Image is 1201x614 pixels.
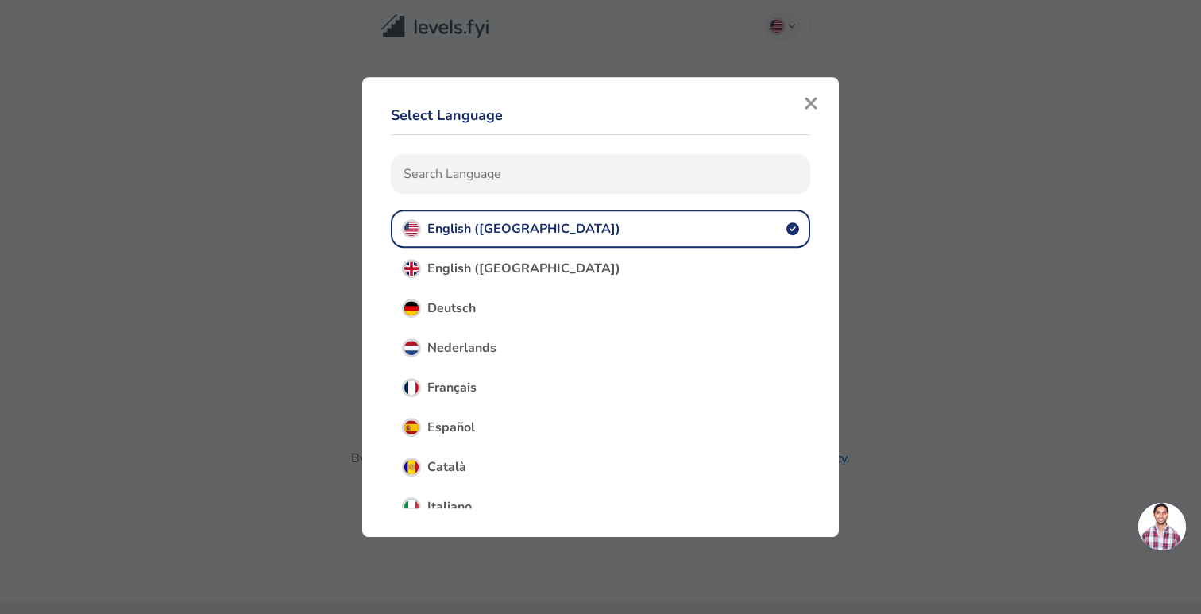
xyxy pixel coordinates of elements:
img: German [404,301,419,315]
button: English (US)English ([GEOGRAPHIC_DATA]) [391,210,810,248]
span: Français [427,379,477,396]
img: French [404,380,419,395]
span: English ([GEOGRAPHIC_DATA]) [427,260,620,277]
button: English (UK)English ([GEOGRAPHIC_DATA]) [391,249,810,288]
img: Spanish [404,420,419,434]
img: Catalan [404,460,419,474]
span: Català [427,458,466,476]
button: FrenchFrançais [391,369,810,407]
span: Nederlands [427,339,496,357]
input: search language [391,154,810,194]
img: English (UK) [404,261,419,276]
span: Deutsch [427,299,476,317]
span: Español [427,419,475,436]
button: SpanishEspañol [391,408,810,446]
button: Select Language [391,96,503,134]
button: CatalanCatalà [391,448,810,486]
span: Italiano [427,498,472,516]
img: Italian [404,500,419,514]
button: ItalianItaliano [391,488,810,526]
button: DutchNederlands [391,329,810,367]
img: English (US) [404,222,419,236]
img: Dutch [404,341,419,355]
span: English ([GEOGRAPHIC_DATA]) [427,220,620,237]
button: GermanDeutsch [391,289,810,327]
